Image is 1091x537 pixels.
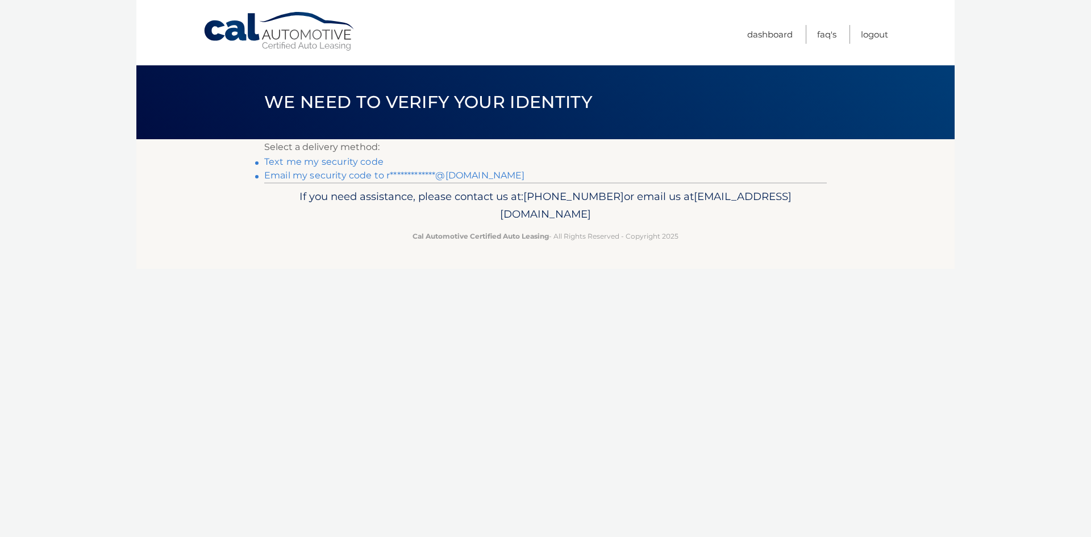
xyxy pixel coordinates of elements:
[264,91,592,113] span: We need to verify your identity
[413,232,549,240] strong: Cal Automotive Certified Auto Leasing
[264,139,827,155] p: Select a delivery method:
[817,25,836,44] a: FAQ's
[272,230,819,242] p: - All Rights Reserved - Copyright 2025
[523,190,624,203] span: [PHONE_NUMBER]
[861,25,888,44] a: Logout
[264,156,384,167] a: Text me my security code
[747,25,793,44] a: Dashboard
[203,11,356,52] a: Cal Automotive
[272,188,819,224] p: If you need assistance, please contact us at: or email us at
